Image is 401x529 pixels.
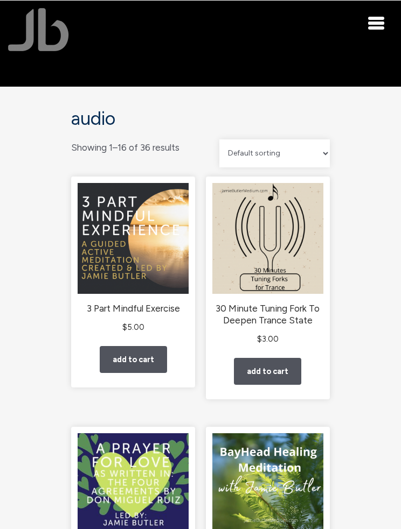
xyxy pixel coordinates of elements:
p: Showing 1–16 of 36 results [71,139,179,156]
h1: Audio [71,108,330,129]
span: $ [257,334,262,344]
a: Add to cart: “30 Minute Tuning Fork To Deepen Trance State” [234,358,301,385]
a: 3 Part Mindful Exercise $5.00 [78,183,189,334]
button: Toggle navigation [369,16,385,29]
a: 30 Minute Tuning Fork To Deepen Trance State $3.00 [212,183,323,346]
h2: 30 Minute Tuning Fork To Deepen Trance State [212,303,323,327]
img: 3 Part Mindful Exercise [78,183,189,294]
img: 30 Minute Tuning Fork To Deepen Trance State [212,183,323,294]
h2: 3 Part Mindful Exercise [78,303,189,315]
img: Jamie Butler. The Everyday Medium [8,8,69,51]
bdi: 3.00 [257,334,279,344]
a: Add to cart: “3 Part Mindful Exercise” [100,346,167,373]
select: Shop order [219,139,330,167]
bdi: 5.00 [122,322,144,332]
span: $ [122,322,127,332]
